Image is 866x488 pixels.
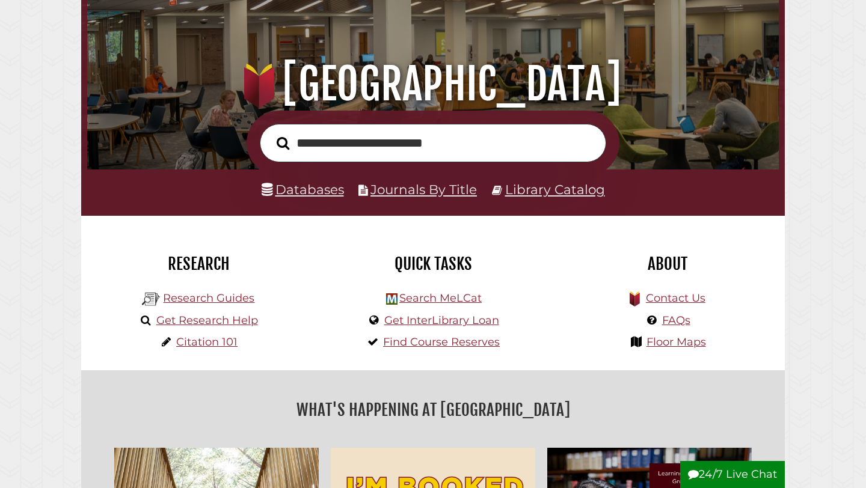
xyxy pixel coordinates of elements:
[271,133,295,153] button: Search
[325,254,541,274] h2: Quick Tasks
[90,396,776,424] h2: What's Happening at [GEOGRAPHIC_DATA]
[277,136,289,150] i: Search
[646,291,705,305] a: Contact Us
[383,335,500,349] a: Find Course Reserves
[646,335,706,349] a: Floor Maps
[505,181,605,197] a: Library Catalog
[142,290,160,308] img: Hekman Library Logo
[90,254,307,274] h2: Research
[262,181,344,197] a: Databases
[559,254,776,274] h2: About
[370,181,477,197] a: Journals By Title
[386,293,398,305] img: Hekman Library Logo
[662,314,690,327] a: FAQs
[100,58,766,111] h1: [GEOGRAPHIC_DATA]
[384,314,499,327] a: Get InterLibrary Loan
[163,291,254,305] a: Research Guides
[156,314,258,327] a: Get Research Help
[176,335,238,349] a: Citation 101
[399,291,482,305] a: Search MeLCat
